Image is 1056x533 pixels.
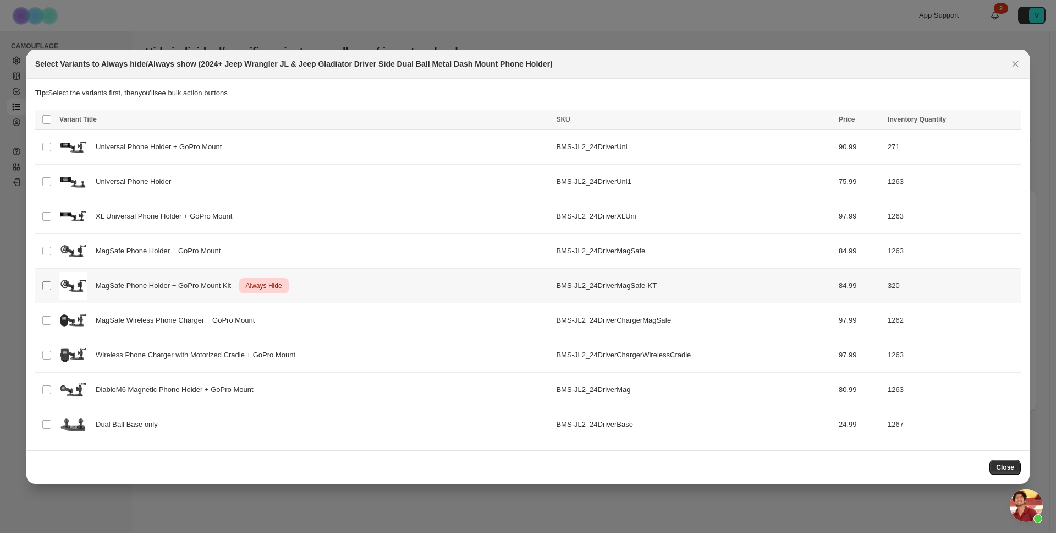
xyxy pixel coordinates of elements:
[884,199,1021,233] td: 1263
[59,307,87,334] img: BulletpointMountingSolutions2024_JeepWranglerJL_GladiatorDualBallMountwithMagSafeWirelessPhoneCha...
[835,303,884,338] td: 97.99
[59,203,87,230] img: BulletpointMountingSolutions2024_JeepWranglerJL_GladiatorDualBallMountwithXLUniversalPhoneHolder.jpg
[884,407,1021,442] td: 1267
[96,419,164,430] span: Dual Ball Base only
[96,142,228,153] span: Universal Phone Holder + GoPro Mount
[96,211,238,222] span: XL Universal Phone Holder + GoPro Mount
[96,350,301,361] span: Wireless Phone Charger with Motorized Cradle + GoPro Mount
[556,116,570,123] span: SKU
[884,233,1021,268] td: 1263
[884,164,1021,199] td: 1263
[835,199,884,233] td: 97.99
[839,116,855,123] span: Price
[1008,56,1023,72] button: Close
[35,89,48,97] strong: Tip:
[35,88,1021,99] p: Select the variants first, then you'll see bulk action buttons
[244,279,284,292] span: Always Hide
[553,338,835,372] td: BMS-JL2_24DriverChargerWirelessCradle
[96,176,177,187] span: Universal Phone Holder
[59,237,87,265] img: BulletpointMountingSolutions2024_JeepWranglerJL_GladiatorDualBallMountwithMagSafePhoneHolder.jpg
[884,268,1021,303] td: 320
[35,58,553,69] h2: Select Variants to Always hide/Always show (2024+ Jeep Wrangler JL & Jeep Gladiator Driver Side D...
[888,116,946,123] span: Inventory Quantity
[835,372,884,407] td: 80.99
[553,164,835,199] td: BMS-JL2_24DriverUni1
[59,116,97,123] span: Variant Title
[553,233,835,268] td: BMS-JL2_24DriverMagSafe
[553,407,835,442] td: BMS-JL2_24DriverBase
[553,303,835,338] td: BMS-JL2_24DriverChargerMagSafe
[884,303,1021,338] td: 1262
[989,460,1021,475] button: Close
[835,268,884,303] td: 84.99
[59,272,87,300] img: BulletpointMountingSolutions2024_JeepWranglerJL_GladiatorDualBallMountwithMagSafePhoneHolder.jpg
[96,246,227,257] span: MagSafe Phone Holder + GoPro Mount
[59,411,87,438] img: BulletpointMountingSolutions2024_JeepWranglerJL_GladiatorDriverSideDualBallMount_05afecff-2bcd-4c...
[884,129,1021,164] td: 271
[96,315,261,326] span: MagSafe Wireless Phone Charger + GoPro Mount
[553,129,835,164] td: BMS-JL2_24DriverUni
[553,199,835,233] td: BMS-JL2_24DriverXLUni
[835,233,884,268] td: 84.99
[59,168,87,195] img: BulletpointMountingSolutions2024_JeepWranglerJL_GladiatorDualBallMountwithUniversalPhoneHolder_f7...
[96,280,237,291] span: MagSafe Phone Holder + GoPro Mount Kit
[884,372,1021,407] td: 1263
[553,372,835,407] td: BMS-JL2_24DriverMag
[59,376,87,404] img: BulletpointMountingSolutions2024_JeepWranglerJL_GladiatorDualBallMountwithDiabloM6MagneticPhoneHo...
[835,129,884,164] td: 90.99
[1010,489,1043,522] div: Open chat
[59,341,87,369] img: BulletpointMountingSolutions2024_JeepWranglerJL_GladiatorDualBallMountwithWirelessPhoneChargerwit...
[553,268,835,303] td: BMS-JL2_24DriverMagSafe-KT
[884,338,1021,372] td: 1263
[59,133,87,161] img: BulletpointMountingSolutions2024_JeepWranglerJL_GladiatorDualBallMountwithUniversalPhoneHolder.jpg
[96,384,259,395] span: DiabloM6 Magnetic Phone Holder + GoPro Mount
[835,407,884,442] td: 24.99
[996,463,1014,472] span: Close
[835,338,884,372] td: 97.99
[835,164,884,199] td: 75.99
